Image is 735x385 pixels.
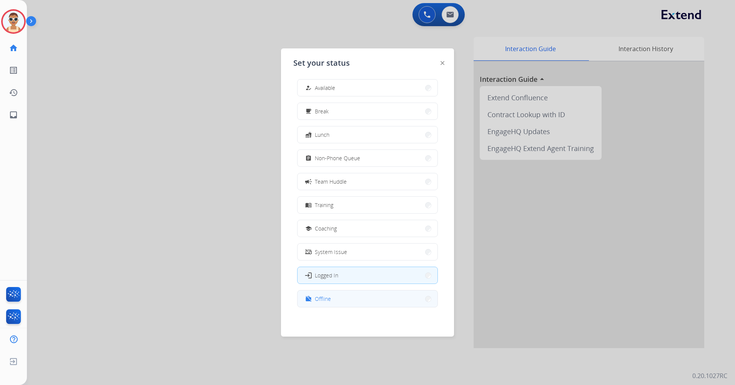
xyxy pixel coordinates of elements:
[304,271,312,279] mat-icon: login
[315,154,360,162] span: Non-Phone Queue
[305,225,312,232] mat-icon: school
[9,88,18,97] mat-icon: history
[692,371,727,380] p: 0.20.1027RC
[441,61,444,65] img: close-button
[298,150,437,166] button: Non-Phone Queue
[305,249,312,255] mat-icon: phonelink_off
[305,202,312,208] mat-icon: menu_book
[315,224,337,232] span: Coaching
[293,58,350,68] span: Set your status
[315,107,329,115] span: Break
[305,155,312,161] mat-icon: assignment
[315,248,347,256] span: System Issue
[315,178,347,186] span: Team Huddle
[315,84,335,92] span: Available
[3,11,24,32] img: avatar
[298,126,437,143] button: Lunch
[9,43,18,53] mat-icon: home
[315,201,333,209] span: Training
[298,244,437,260] button: System Issue
[298,197,437,213] button: Training
[298,220,437,237] button: Coaching
[315,271,338,279] span: Logged In
[315,295,331,303] span: Offline
[9,66,18,75] mat-icon: list_alt
[298,103,437,119] button: Break
[298,173,437,190] button: Team Huddle
[305,131,312,138] mat-icon: fastfood
[298,267,437,284] button: Logged In
[305,295,312,302] mat-icon: work_off
[9,110,18,119] mat-icon: inbox
[304,178,312,185] mat-icon: campaign
[305,108,312,115] mat-icon: free_breakfast
[298,290,437,307] button: Offline
[298,80,437,96] button: Available
[305,85,312,91] mat-icon: how_to_reg
[315,131,329,139] span: Lunch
